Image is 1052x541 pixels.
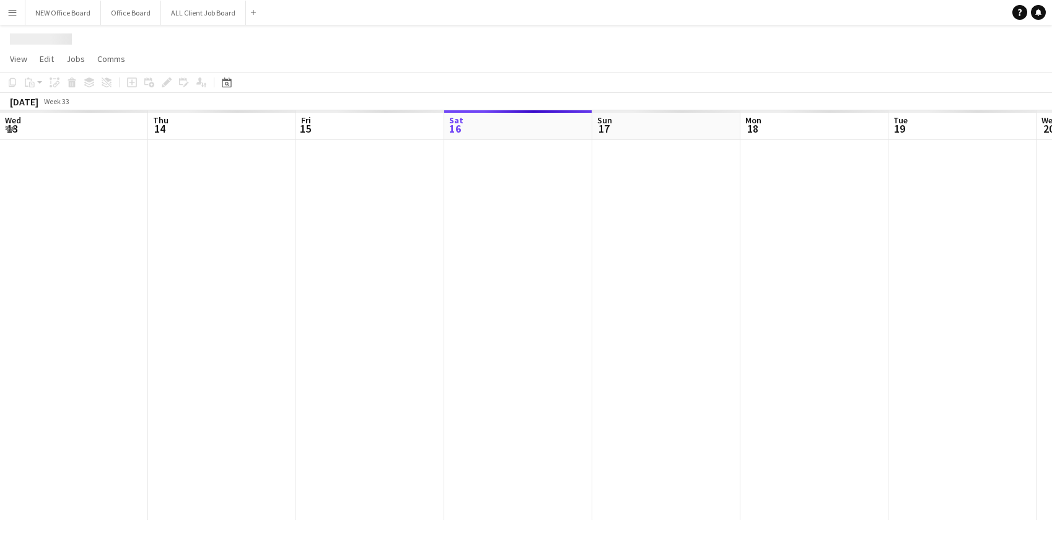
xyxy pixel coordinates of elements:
[151,121,169,136] span: 14
[97,53,125,64] span: Comms
[893,115,908,126] span: Tue
[10,95,38,108] div: [DATE]
[153,115,169,126] span: Thu
[5,51,32,67] a: View
[5,115,21,126] span: Wed
[743,121,761,136] span: 18
[61,51,90,67] a: Jobs
[161,1,246,25] button: ALL Client Job Board
[745,115,761,126] span: Mon
[447,121,463,136] span: 16
[66,53,85,64] span: Jobs
[40,53,54,64] span: Edit
[449,115,463,126] span: Sat
[92,51,130,67] a: Comms
[41,97,72,106] span: Week 33
[10,53,27,64] span: View
[101,1,161,25] button: Office Board
[299,121,311,136] span: 15
[35,51,59,67] a: Edit
[301,115,311,126] span: Fri
[25,1,101,25] button: NEW Office Board
[3,121,21,136] span: 13
[597,115,612,126] span: Sun
[892,121,908,136] span: 19
[595,121,612,136] span: 17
